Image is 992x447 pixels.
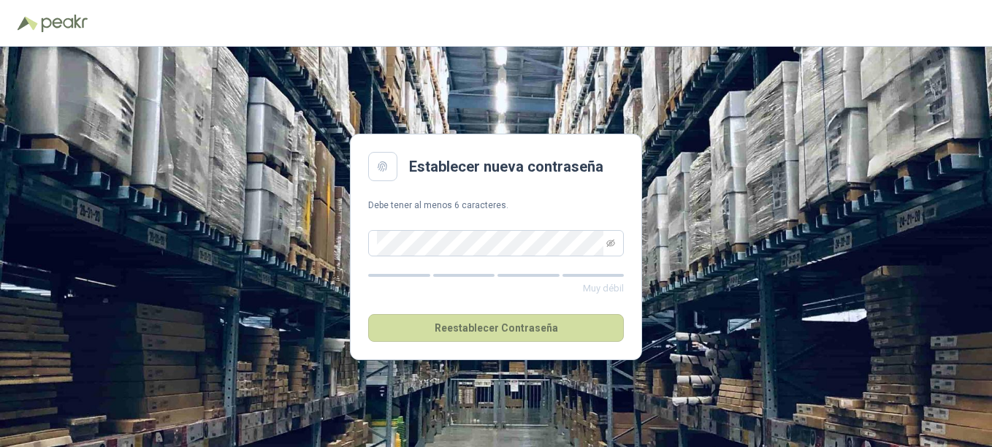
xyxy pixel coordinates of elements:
button: Reestablecer Contraseña [368,314,624,342]
img: Logo [18,16,38,31]
h2: Establecer nueva contraseña [409,156,603,178]
span: eye-invisible [606,239,615,248]
p: Muy débil [368,281,624,296]
img: Peakr [41,15,88,32]
p: Debe tener al menos 6 caracteres. [368,199,624,213]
